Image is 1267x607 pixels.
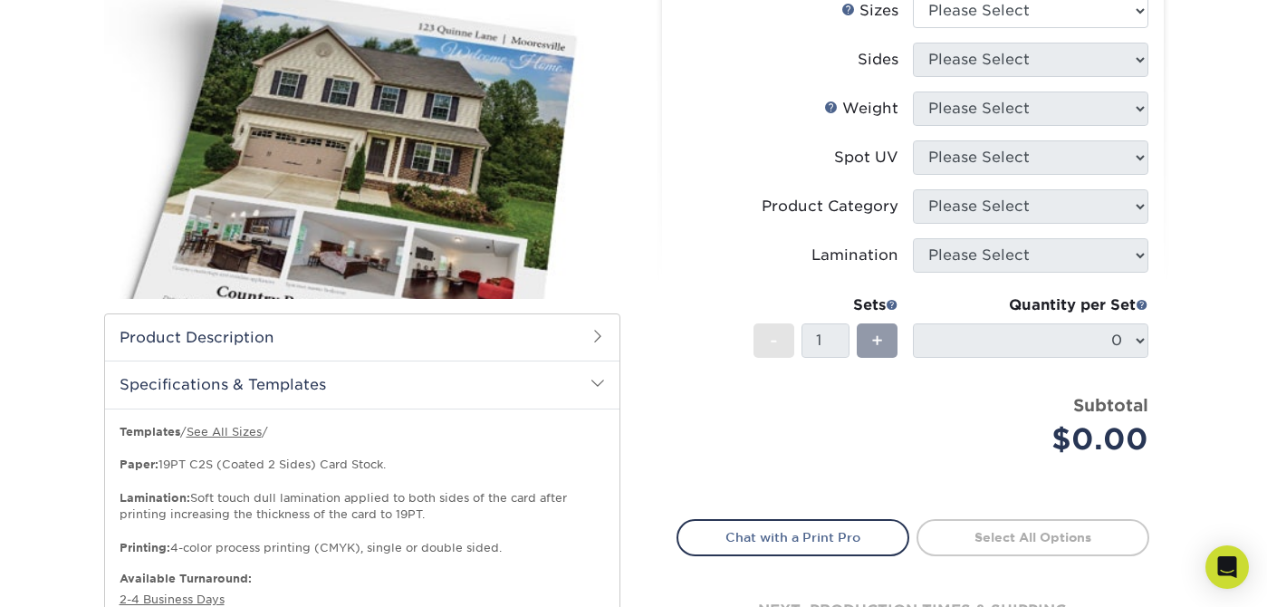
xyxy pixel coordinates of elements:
[5,552,154,601] iframe: Google Customer Reviews
[871,327,883,354] span: +
[105,314,619,361] h2: Product Description
[824,98,898,120] div: Weight
[913,294,1148,316] div: Quantity per Set
[677,519,909,555] a: Chat with a Print Pro
[1205,545,1249,589] div: Open Intercom Messenger
[762,196,898,217] div: Product Category
[753,294,898,316] div: Sets
[811,245,898,266] div: Lamination
[926,418,1148,461] div: $0.00
[770,327,778,354] span: -
[917,519,1149,555] a: Select All Options
[834,147,898,169] div: Spot UV
[120,425,180,438] b: Templates
[120,424,605,557] p: / / 19PT C2S (Coated 2 Sides) Card Stock. Soft touch dull lamination applied to both sides of the...
[105,361,619,408] h2: Specifications & Templates
[120,593,225,606] a: 2-4 Business Days
[120,541,170,554] strong: Printing:
[1073,395,1148,415] strong: Subtotal
[120,491,190,505] strong: Lamination:
[120,458,158,471] strong: Paper:
[120,572,252,585] b: Available Turnaround:
[187,425,262,438] a: See All Sizes
[858,49,898,71] div: Sides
